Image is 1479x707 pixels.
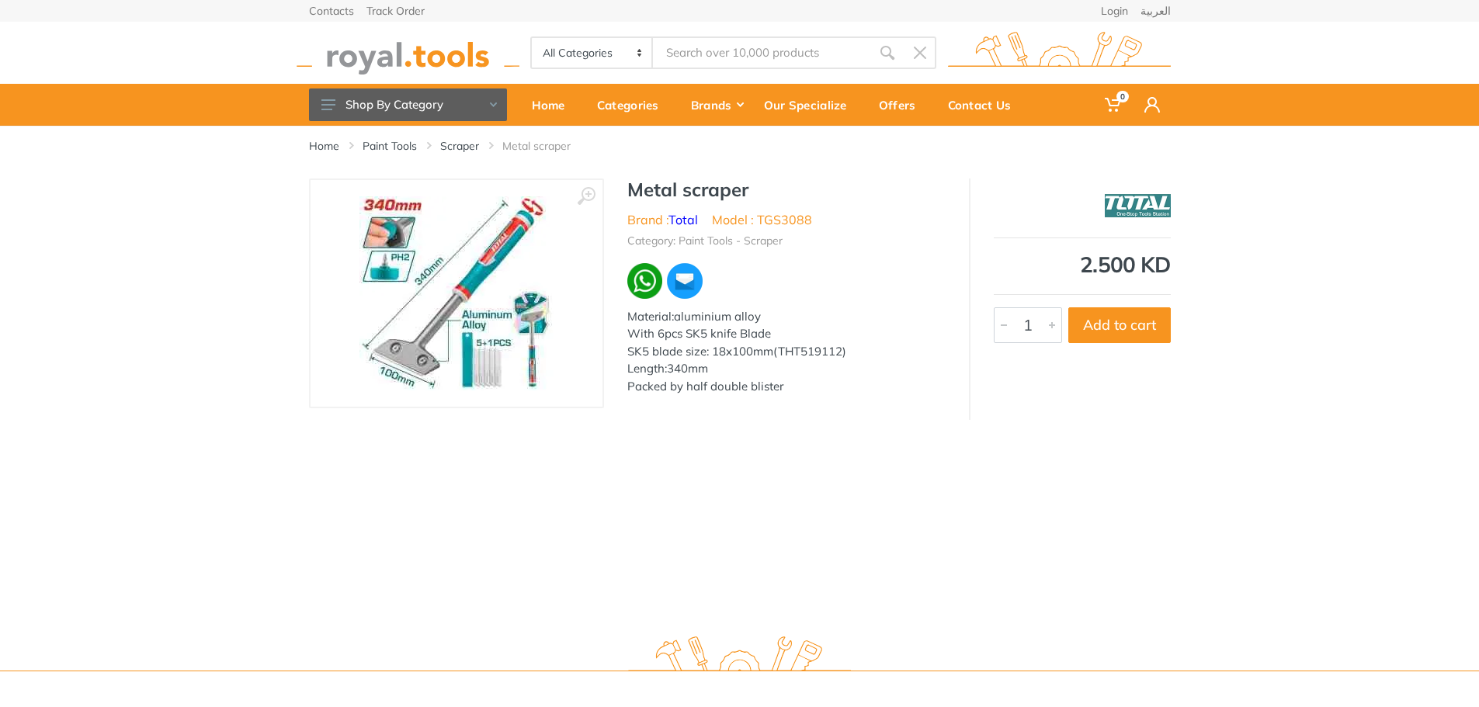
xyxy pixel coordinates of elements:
a: Offers [868,84,937,126]
select: Category [532,38,654,68]
a: Contact Us [937,84,1033,126]
span: 0 [1116,91,1129,102]
img: Royal Tools - Metal scraper [359,196,554,390]
a: Total [668,212,698,227]
a: Our Specialize [753,84,868,126]
a: Paint Tools [363,138,417,154]
img: wa.webp [627,263,663,299]
img: royal.tools Logo [948,32,1171,75]
div: Brands [680,88,753,121]
img: royal.tools Logo [297,32,519,75]
a: Contacts [309,5,354,16]
button: Add to cart [1068,307,1171,343]
li: Brand : [627,210,698,229]
a: Login [1101,5,1128,16]
a: Track Order [366,5,425,16]
h1: Metal scraper [627,178,946,201]
div: Offers [868,88,937,121]
li: Category: Paint Tools - Scraper [627,233,783,249]
a: Home [521,84,586,126]
a: Home [309,138,339,154]
a: العربية [1140,5,1171,16]
a: 0 [1094,84,1134,126]
input: Site search [653,36,870,69]
div: Our Specialize [753,88,868,121]
div: Material:aluminium alloy With 6pcs SK5 knife Blade SK5 blade size: 18x100mm(THT519112) Length:340... [627,308,946,396]
a: Categories [586,84,680,126]
a: Scraper [440,138,479,154]
li: Metal scraper [502,138,594,154]
img: royal.tools Logo [628,636,851,679]
button: Shop By Category [309,88,507,121]
div: Home [521,88,586,121]
div: 2.500 KD [994,254,1171,276]
li: Model : TGS3088 [712,210,812,229]
nav: breadcrumb [309,138,1171,154]
img: ma.webp [665,262,704,300]
div: Categories [586,88,680,121]
div: Contact Us [937,88,1033,121]
img: Total [1105,186,1171,225]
